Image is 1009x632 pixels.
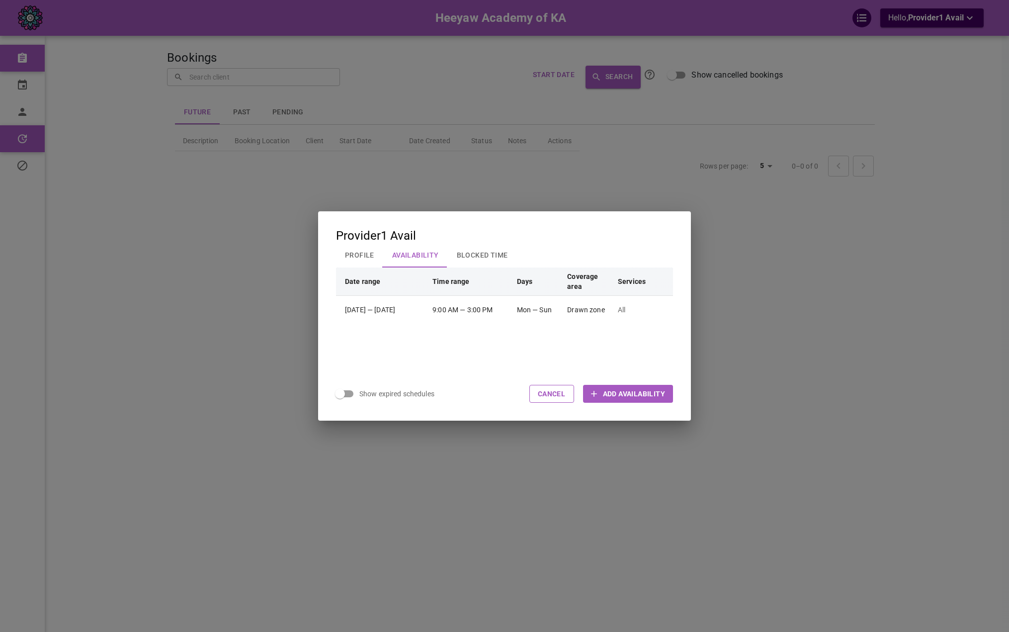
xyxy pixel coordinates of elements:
[512,268,563,295] th: Days
[613,268,673,295] th: Services
[603,389,665,399] span: Add Availability
[428,295,512,323] td: 9:00 AM — 3:00 PM
[359,389,434,399] span: Show expired schedules
[336,242,383,268] button: Profile
[383,242,448,268] button: Availability
[336,268,428,295] th: Date range
[512,295,563,323] td: Mon — Sun
[563,268,613,295] th: Coverage area
[563,295,613,323] td: Drawn zone
[529,385,574,403] button: Cancel
[583,385,673,403] button: Add Availability
[618,305,664,315] p: All
[345,305,423,315] div: [DATE] — [DATE]
[428,268,512,295] th: Time range
[448,242,517,268] button: Blocked Time
[336,229,416,242] div: Provider1 Avail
